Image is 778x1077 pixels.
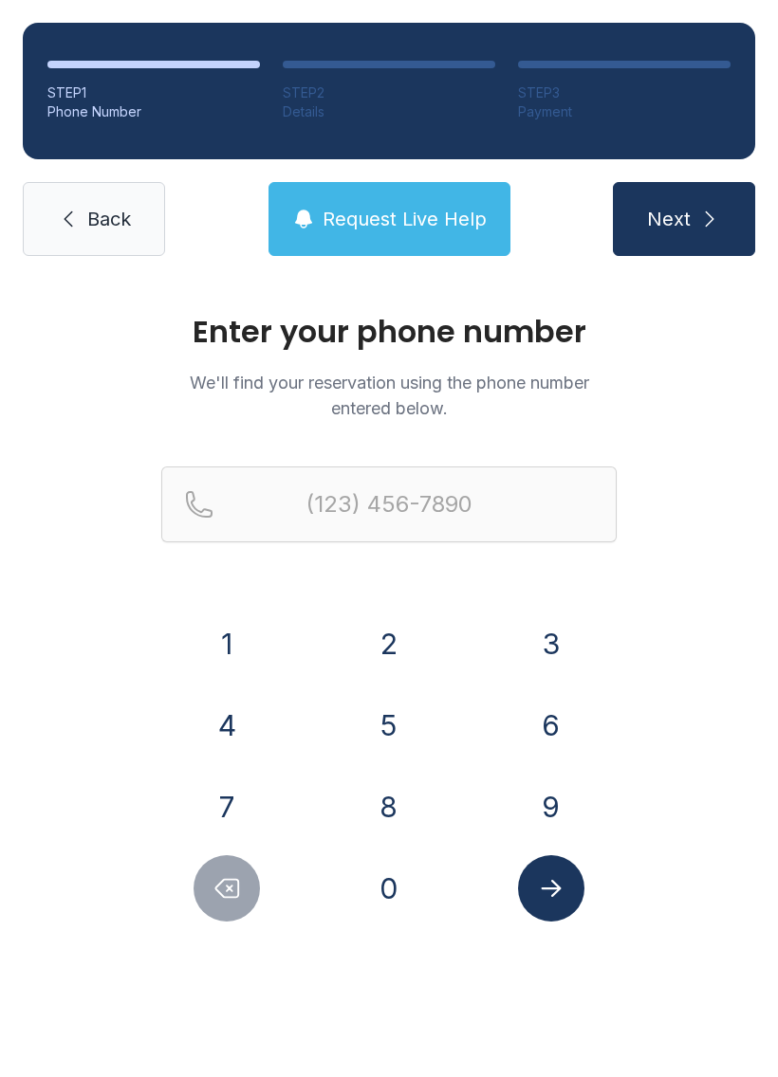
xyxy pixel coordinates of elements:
[194,855,260,922] button: Delete number
[194,611,260,677] button: 1
[323,206,487,232] span: Request Live Help
[356,692,422,758] button: 5
[283,102,495,121] div: Details
[356,611,422,677] button: 2
[518,102,731,121] div: Payment
[194,692,260,758] button: 4
[47,83,260,102] div: STEP 1
[161,317,617,347] h1: Enter your phone number
[47,102,260,121] div: Phone Number
[194,774,260,840] button: 7
[518,611,584,677] button: 3
[518,692,584,758] button: 6
[518,774,584,840] button: 9
[356,855,422,922] button: 0
[518,83,731,102] div: STEP 3
[87,206,131,232] span: Back
[283,83,495,102] div: STEP 2
[518,855,584,922] button: Submit lookup form
[356,774,422,840] button: 8
[161,466,617,542] input: Reservation phone number
[647,206,691,232] span: Next
[161,370,617,421] p: We'll find your reservation using the phone number entered below.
